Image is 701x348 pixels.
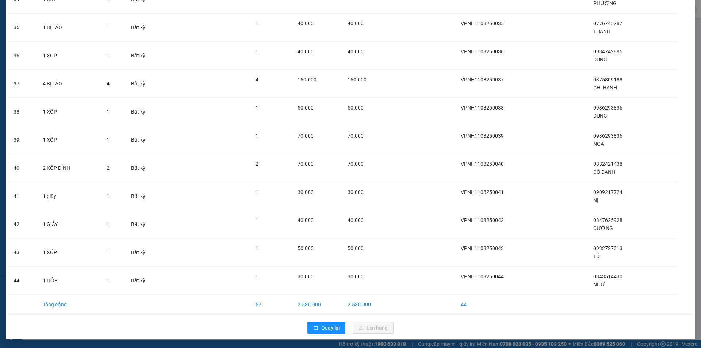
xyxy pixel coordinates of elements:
[593,141,604,147] span: NGA
[107,109,110,115] span: 1
[593,245,623,251] span: 0932727313
[107,81,110,87] span: 4
[298,161,314,167] span: 70.000
[348,189,364,195] span: 30.000
[8,267,37,295] td: 44
[37,267,101,295] td: 1 HỘP
[256,105,258,111] span: 1
[8,126,37,154] td: 39
[593,225,613,231] span: CƯỜNG
[348,274,364,279] span: 30.000
[8,238,37,267] td: 43
[107,137,110,143] span: 1
[298,105,314,111] span: 50.000
[37,42,101,70] td: 1 XỐP
[8,210,37,238] td: 42
[125,14,161,42] td: Bất kỳ
[348,49,364,54] span: 40.000
[593,189,623,195] span: 0909217724
[348,217,364,223] span: 40.000
[461,217,504,223] span: VPNH1108250042
[298,217,314,223] span: 40.000
[256,133,258,139] span: 1
[125,182,161,210] td: Bất kỳ
[298,77,317,83] span: 160.000
[256,217,258,223] span: 1
[593,169,615,175] span: CÔ DANH
[8,98,37,126] td: 38
[256,274,258,279] span: 1
[593,133,623,139] span: 0936293836
[256,20,258,26] span: 1
[256,49,258,54] span: 1
[125,267,161,295] td: Bất kỳ
[461,274,504,279] span: VPNH1108250044
[593,282,605,287] span: NHƯ
[37,14,101,42] td: 1 BỊ TÁO
[298,189,314,195] span: 30.000
[8,70,37,98] td: 37
[593,85,617,91] span: CHỊ HẠNH
[107,193,110,199] span: 1
[37,126,101,154] td: 1 XỐP
[37,210,101,238] td: 1 GIẤY
[298,49,314,54] span: 40.000
[107,165,110,171] span: 2
[256,77,258,83] span: 4
[37,295,101,315] td: Tổng cộng
[107,24,110,30] span: 1
[593,49,623,54] span: 0934742886
[593,0,617,6] span: PHƯƠNG
[461,189,504,195] span: VPNH1108250041
[461,20,504,26] span: VPNH1108250035
[353,322,394,334] button: uploadLên hàng
[37,98,101,126] td: 1 XỐP
[8,182,37,210] td: 41
[125,210,161,238] td: Bất kỳ
[593,20,623,26] span: 0776745787
[298,133,314,139] span: 70.000
[8,154,37,182] td: 40
[348,105,364,111] span: 50.000
[298,274,314,279] span: 30.000
[125,126,161,154] td: Bất kỳ
[461,133,504,139] span: VPNH1108250039
[313,325,318,331] span: rollback
[107,221,110,227] span: 1
[125,42,161,70] td: Bất kỳ
[37,182,101,210] td: 1 giấy
[37,154,101,182] td: 2 XỐP DÍNH
[593,197,598,203] span: NỊ
[593,161,623,167] span: 0332421438
[461,77,504,83] span: VPNH1108250037
[298,20,314,26] span: 40.000
[593,274,623,279] span: 0343514430
[455,295,531,315] td: 44
[107,249,110,255] span: 1
[348,133,364,139] span: 70.000
[593,217,623,223] span: 0347625928
[125,98,161,126] td: Bất kỳ
[461,161,504,167] span: VPNH1108250040
[256,161,258,167] span: 2
[593,105,623,111] span: 0936293836
[593,253,600,259] span: TÚ
[256,189,258,195] span: 1
[307,322,345,334] button: rollbackQuay lại
[461,105,504,111] span: VPNH1108250038
[250,295,292,315] td: 57
[8,42,37,70] td: 36
[256,245,258,251] span: 1
[348,20,364,26] span: 40.000
[348,161,364,167] span: 70.000
[37,70,101,98] td: 4 BỊ TÁO
[593,113,607,119] span: DUNG
[125,154,161,182] td: Bất kỳ
[461,245,504,251] span: VPNH1108250043
[593,77,623,83] span: 0375809188
[348,77,367,83] span: 160.000
[107,53,110,58] span: 1
[8,14,37,42] td: 35
[37,238,101,267] td: 1 XÓP
[321,324,340,332] span: Quay lại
